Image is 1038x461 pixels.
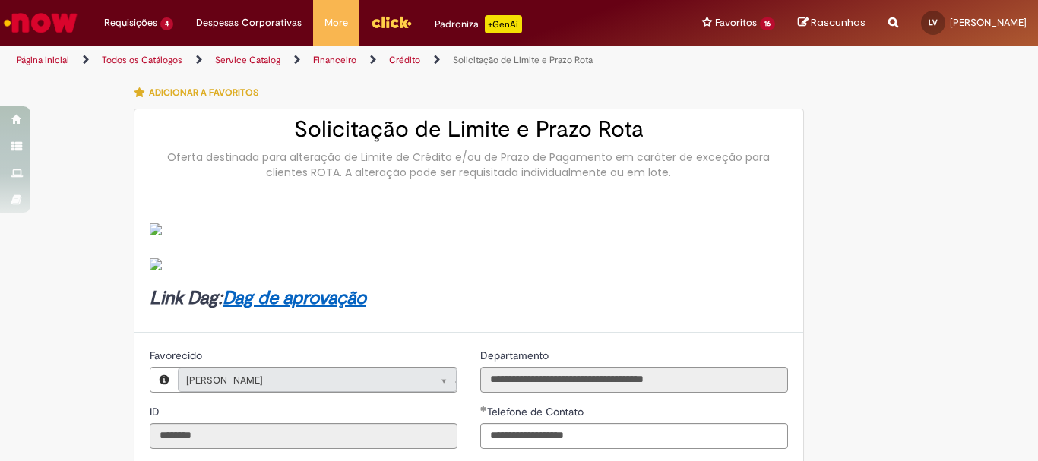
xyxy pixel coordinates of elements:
[485,15,522,33] p: +GenAi
[150,286,366,310] strong: Link Dag:
[150,368,178,392] button: Favorecido, Visualizar este registro Larissa Camurca Vieira
[150,405,163,418] span: Somente leitura - ID
[223,286,366,310] a: Dag de aprovação
[480,406,487,412] span: Obrigatório Preenchido
[950,16,1027,29] span: [PERSON_NAME]
[715,15,757,30] span: Favoritos
[150,117,788,142] h2: Solicitação de Limite e Prazo Rota
[17,54,69,66] a: Página inicial
[196,15,302,30] span: Despesas Corporativas
[480,423,788,449] input: Telefone de Contato
[149,87,258,99] span: Adicionar a Favoritos
[480,348,552,363] label: Somente leitura - Departamento
[215,54,280,66] a: Service Catalog
[150,349,205,362] span: Somente leitura - Favorecido
[150,258,162,270] img: sys_attachment.do
[2,8,80,38] img: ServiceNow
[480,367,788,393] input: Departamento
[929,17,938,27] span: LV
[104,15,157,30] span: Requisições
[102,54,182,66] a: Todos os Catálogos
[435,15,522,33] div: Padroniza
[798,16,866,30] a: Rascunhos
[150,423,457,449] input: ID
[313,54,356,66] a: Financeiro
[186,368,418,393] span: [PERSON_NAME]
[150,404,163,419] label: Somente leitura - ID
[487,405,587,418] span: Telefone de Contato
[389,54,420,66] a: Crédito
[160,17,173,30] span: 4
[324,15,348,30] span: More
[811,15,866,30] span: Rascunhos
[480,349,552,362] span: Somente leitura - Departamento
[11,46,681,74] ul: Trilhas de página
[150,223,162,235] img: sys_attachment.do
[134,77,267,109] button: Adicionar a Favoritos
[178,368,457,392] a: [PERSON_NAME]Limpar campo Favorecido
[453,54,593,66] a: Solicitação de Limite e Prazo Rota
[760,17,775,30] span: 16
[371,11,412,33] img: click_logo_yellow_360x200.png
[150,150,788,180] div: Oferta destinada para alteração de Limite de Crédito e/ou de Prazo de Pagamento em caráter de exc...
